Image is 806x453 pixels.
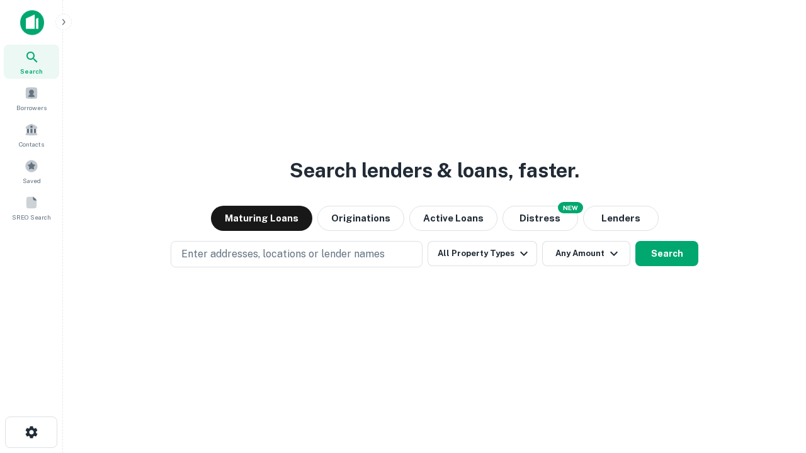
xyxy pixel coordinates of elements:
[4,154,59,188] a: Saved
[4,81,59,115] a: Borrowers
[502,206,578,231] button: Search distressed loans with lien and other non-mortgage details.
[635,241,698,266] button: Search
[4,45,59,79] a: Search
[409,206,497,231] button: Active Loans
[542,241,630,266] button: Any Amount
[290,155,579,186] h3: Search lenders & loans, faster.
[181,247,385,262] p: Enter addresses, locations or lender names
[171,241,423,267] button: Enter addresses, locations or lender names
[211,206,312,231] button: Maturing Loans
[558,202,583,213] div: NEW
[20,66,43,76] span: Search
[12,212,51,222] span: SREO Search
[19,139,44,149] span: Contacts
[317,206,404,231] button: Originations
[16,103,47,113] span: Borrowers
[743,352,806,413] iframe: Chat Widget
[20,10,44,35] img: capitalize-icon.png
[23,176,41,186] span: Saved
[4,118,59,152] a: Contacts
[583,206,659,231] button: Lenders
[428,241,537,266] button: All Property Types
[4,191,59,225] a: SREO Search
